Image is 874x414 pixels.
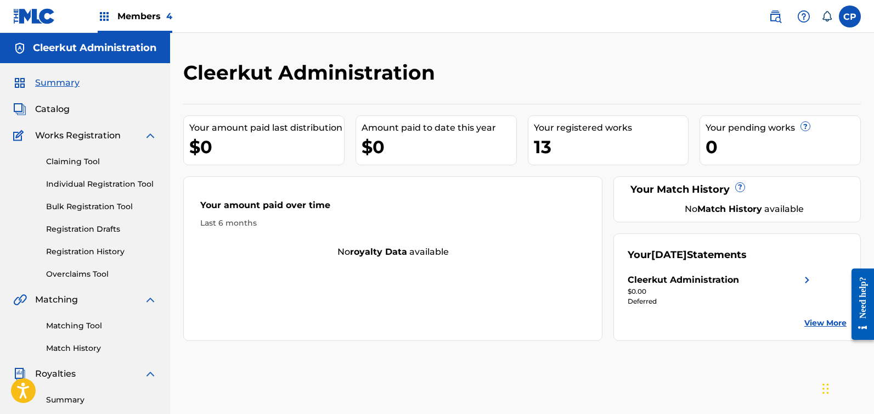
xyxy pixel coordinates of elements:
a: View More [804,317,847,329]
span: Matching [35,293,78,306]
div: No available [184,245,602,259]
img: Matching [13,293,27,306]
span: [DATE] [651,249,687,261]
img: expand [144,367,157,381]
div: $0 [362,135,516,159]
a: Match History [46,343,157,354]
div: Help [793,5,815,27]
img: Catalog [13,103,26,116]
img: Accounts [13,42,26,55]
strong: Match History [697,204,762,214]
img: MLC Logo [13,8,55,24]
img: expand [144,293,157,306]
img: Royalties [13,367,26,381]
h2: Cleerkut Administration [183,60,441,85]
img: Summary [13,76,26,89]
a: Individual Registration Tool [46,178,157,190]
span: Works Registration [35,129,121,142]
div: $0.00 [628,287,814,296]
div: $0 [189,135,344,159]
img: help [797,10,810,23]
span: ? [736,183,745,192]
div: 0 [706,135,860,159]
a: Claiming Tool [46,156,157,167]
a: Public Search [764,5,786,27]
div: Deferred [628,296,814,306]
a: Cleerkut Administrationright chevron icon$0.00Deferred [628,273,814,306]
a: CatalogCatalog [13,103,70,116]
img: Works Registration [13,129,27,142]
div: Cleerkut Administration [628,273,739,287]
img: search [769,10,782,23]
span: ? [801,122,810,131]
a: Registration Drafts [46,223,157,235]
iframe: Resource Center [843,260,874,349]
div: Drag [822,372,829,405]
a: Registration History [46,246,157,258]
div: User Menu [839,5,861,27]
span: Summary [35,76,80,89]
a: Summary [46,394,157,406]
a: SummarySummary [13,76,80,89]
strong: royalty data [350,247,407,257]
div: No available [641,203,847,216]
span: Catalog [35,103,70,116]
span: Royalties [35,367,76,381]
a: Overclaims Tool [46,268,157,280]
img: right chevron icon [800,273,814,287]
div: Your Statements [628,248,747,262]
img: expand [144,129,157,142]
h5: Cleerkut Administration [33,42,156,54]
iframe: Chat Widget [819,361,874,414]
div: Your amount paid last distribution [189,121,344,135]
div: 13 [534,135,689,159]
img: Top Rightsholders [98,10,111,23]
div: Last 6 months [200,217,585,229]
a: Matching Tool [46,320,157,332]
span: Members [117,10,172,23]
div: Notifications [821,11,832,22]
a: Bulk Registration Tool [46,201,157,212]
span: 4 [166,11,172,21]
div: Your registered works [534,121,689,135]
div: Your Match History [628,182,847,197]
div: Your pending works [706,121,860,135]
div: Your amount paid over time [200,199,585,217]
div: Amount paid to date this year [362,121,516,135]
